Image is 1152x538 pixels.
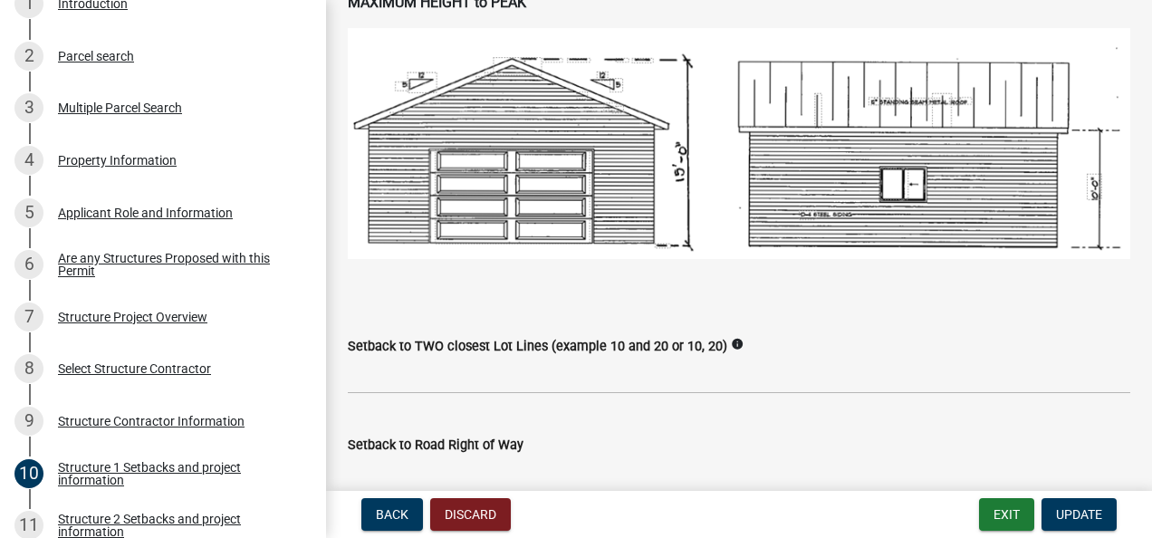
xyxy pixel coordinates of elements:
div: Are any Structures Proposed with this Permit [58,252,297,277]
button: Update [1042,498,1117,531]
div: Structure Project Overview [58,311,207,323]
label: Setback to TWO closest Lot Lines (example 10 and 20 or 10, 20) [348,341,727,353]
div: 7 [14,303,43,331]
div: Parcel search [58,50,134,62]
div: 8 [14,354,43,383]
div: Select Structure Contractor [58,362,211,375]
label: Setback to Road Right of Way [348,439,523,452]
img: image_42e23c4b-ffdd-47ad-946e-070c62857ad5.png [348,28,1130,258]
button: Discard [430,498,511,531]
button: Exit [979,498,1034,531]
div: Applicant Role and Information [58,207,233,219]
div: Structure Contractor Information [58,415,245,428]
i: info [731,338,744,351]
div: 6 [14,250,43,279]
div: Structure 1 Setbacks and project information [58,461,297,486]
button: Back [361,498,423,531]
span: Update [1056,507,1102,522]
div: 9 [14,407,43,436]
div: Property Information [58,154,177,167]
div: Structure 2 Setbacks and project information [58,513,297,538]
div: 2 [14,42,43,71]
div: 4 [14,146,43,175]
div: 3 [14,93,43,122]
div: 5 [14,198,43,227]
div: Multiple Parcel Search [58,101,182,114]
span: Back [376,507,408,522]
div: 10 [14,459,43,488]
